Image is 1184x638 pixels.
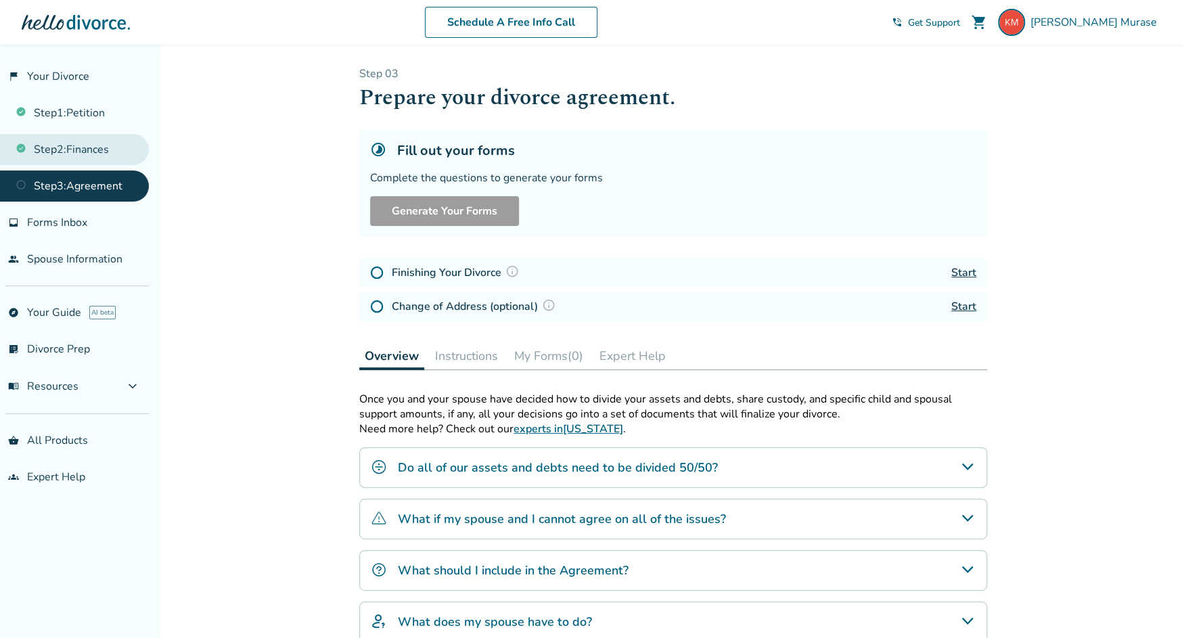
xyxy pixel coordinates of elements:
span: AI beta [89,306,116,319]
h4: What should I include in the Agreement? [398,562,629,579]
button: Expert Help [594,342,671,369]
img: Not Started [370,300,384,313]
h4: Finishing Your Divorce [392,264,523,281]
span: inbox [8,217,19,228]
a: Start [951,299,976,314]
div: Do all of our assets and debts need to be divided 50/50? [359,447,987,488]
span: groups [8,472,19,482]
p: Once you and your spouse have decided how to divide your assets and debts, share custody, and spe... [359,392,987,421]
h4: Do all of our assets and debts need to be divided 50/50? [398,459,718,476]
h4: What if my spouse and I cannot agree on all of the issues? [398,510,726,528]
a: Start [951,265,976,280]
span: Get Support [908,16,960,29]
img: Not Started [370,266,384,279]
button: Instructions [430,342,503,369]
span: Resources [8,379,78,394]
div: What should I include in the Agreement? [359,550,987,591]
span: shopping_basket [8,435,19,446]
p: Need more help? Check out our . [359,421,987,436]
span: Forms Inbox [27,215,87,230]
h1: Prepare your divorce agreement. [359,81,987,114]
button: Overview [359,342,424,370]
span: explore [8,307,19,318]
img: What should I include in the Agreement? [371,562,387,578]
img: Do all of our assets and debts need to be divided 50/50? [371,459,387,475]
span: expand_more [124,378,141,394]
img: Question Mark [542,298,555,312]
button: Generate Your Forms [370,196,519,226]
h4: What does my spouse have to do? [398,613,592,631]
img: katsu610@gmail.com [998,9,1025,36]
span: phone_in_talk [892,17,903,28]
button: My Forms(0) [509,342,589,369]
div: What if my spouse and I cannot agree on all of the issues? [359,499,987,539]
a: Schedule A Free Info Call [425,7,597,38]
p: Step 0 3 [359,66,987,81]
span: people [8,254,19,265]
h4: Change of Address (optional) [392,298,560,315]
span: list_alt_check [8,344,19,355]
img: What does my spouse have to do? [371,613,387,629]
a: phone_in_talkGet Support [892,16,960,29]
img: What if my spouse and I cannot agree on all of the issues? [371,510,387,526]
span: [PERSON_NAME] Murase [1030,15,1162,30]
h5: Fill out your forms [397,141,515,160]
span: menu_book [8,381,19,392]
iframe: Chat Widget [1116,573,1184,638]
a: experts in[US_STATE] [514,421,623,436]
span: flag_2 [8,71,19,82]
img: Question Mark [505,265,519,278]
span: shopping_cart [971,14,987,30]
div: Complete the questions to generate your forms [370,170,976,185]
